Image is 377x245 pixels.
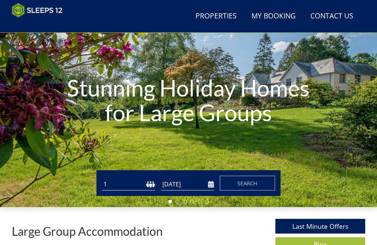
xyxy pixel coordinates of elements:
p: Large Group Accommodation [12,225,163,238]
a: Last Minute Offers [275,219,365,233]
span: Search [237,180,257,187]
iframe: Customer reviews powered by Trustpilot [8,22,85,28]
a: Contact Us [307,8,356,25]
input: Arrival Date [161,178,214,190]
img: Sleeps 12 [12,3,63,18]
button: Search [220,176,275,190]
h1: Stunning Holiday Homes for Large Groups [57,61,321,140]
a: My Booking [249,8,299,25]
a: Properties [193,8,240,25]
